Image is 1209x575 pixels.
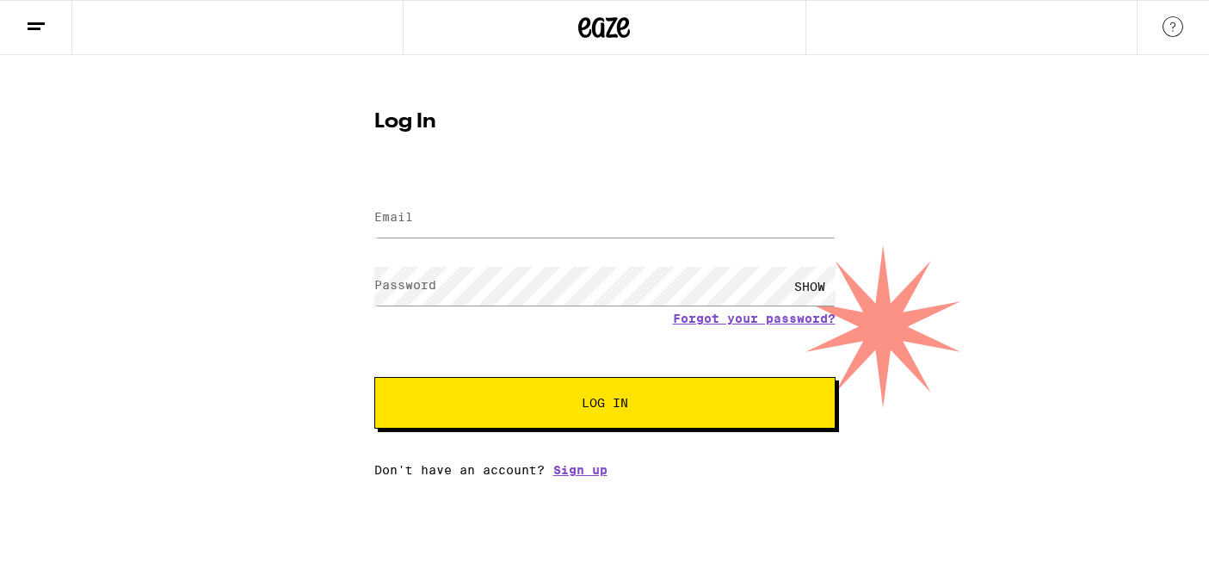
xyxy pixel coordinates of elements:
[374,210,413,224] label: Email
[374,377,836,429] button: Log In
[553,463,608,477] a: Sign up
[784,267,836,306] div: SHOW
[374,199,836,238] input: Email
[374,278,436,292] label: Password
[374,112,836,133] h1: Log In
[374,463,836,477] div: Don't have an account?
[673,312,836,325] a: Forgot your password?
[582,397,628,409] span: Log In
